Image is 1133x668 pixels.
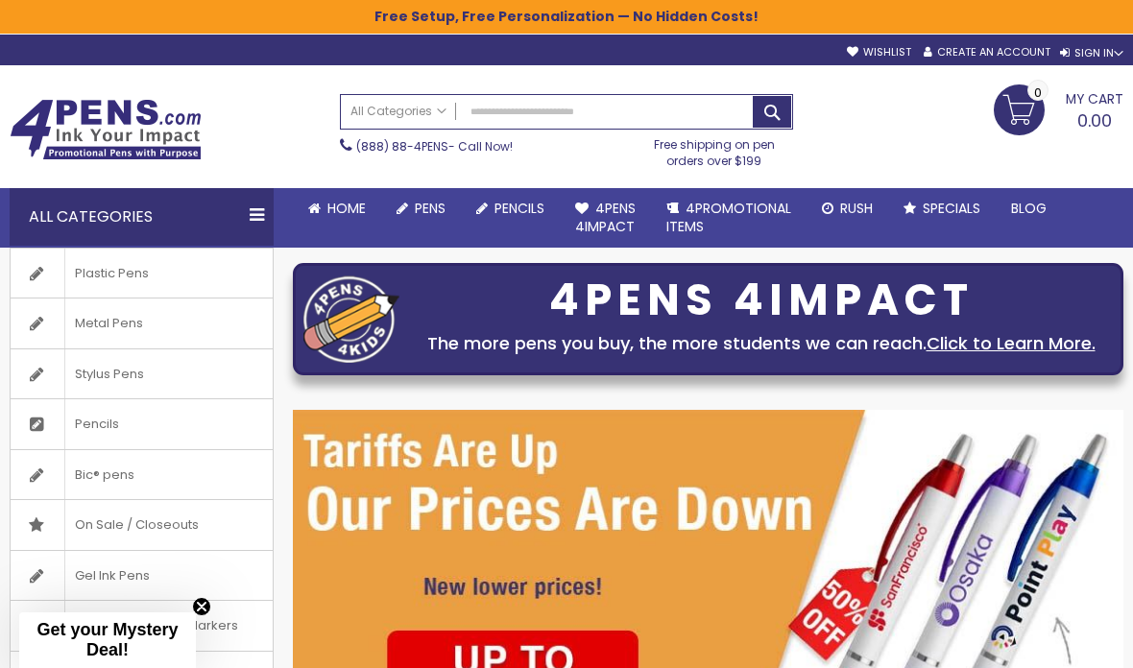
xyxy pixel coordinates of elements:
[635,130,792,168] div: Free shipping on pen orders over $199
[461,188,560,229] a: Pencils
[327,199,366,218] span: Home
[494,199,544,218] span: Pencils
[11,450,273,500] a: Bic® pens
[64,399,129,449] span: Pencils
[64,298,153,348] span: Metal Pens
[64,551,159,601] span: Gel Ink Pens
[1011,199,1047,218] span: Blog
[1077,108,1112,132] span: 0.00
[560,188,651,248] a: 4Pens4impact
[11,399,273,449] a: Pencils
[11,551,273,601] a: Gel Ink Pens
[807,188,888,229] a: Rush
[1034,83,1042,102] span: 0
[341,95,456,127] a: All Categories
[11,601,273,651] a: Highlighter Pens / Markers
[64,500,208,550] span: On Sale / Closeouts
[303,275,399,363] img: four_pen_logo.png
[888,188,996,229] a: Specials
[10,99,202,160] img: 4Pens Custom Pens and Promotional Products
[350,104,446,119] span: All Categories
[10,188,274,246] div: All Categories
[356,138,448,155] a: (888) 88-4PENS
[381,188,461,229] a: Pens
[409,280,1113,321] div: 4PENS 4IMPACT
[840,199,873,218] span: Rush
[64,349,154,399] span: Stylus Pens
[923,199,980,218] span: Specials
[1060,46,1123,60] div: Sign In
[293,188,381,229] a: Home
[192,597,211,616] button: Close teaser
[994,84,1123,132] a: 0.00 0
[356,138,513,155] span: - Call Now!
[651,188,807,248] a: 4PROMOTIONALITEMS
[64,601,248,651] span: Highlighter Pens / Markers
[64,249,158,298] span: Plastic Pens
[847,45,911,60] a: Wishlist
[11,249,273,298] a: Plastic Pens
[11,298,273,348] a: Metal Pens
[666,199,791,236] span: 4PROMOTIONAL ITEMS
[36,620,178,659] span: Get your Mystery Deal!
[11,500,273,550] a: On Sale / Closeouts
[409,330,1113,357] div: The more pens you buy, the more students we can reach.
[11,349,273,399] a: Stylus Pens
[996,188,1062,229] a: Blog
[575,199,636,236] span: 4Pens 4impact
[64,450,144,500] span: Bic® pens
[927,331,1096,355] a: Click to Learn More.
[924,45,1050,60] a: Create an Account
[415,199,446,218] span: Pens
[19,612,196,668] div: Get your Mystery Deal!Close teaser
